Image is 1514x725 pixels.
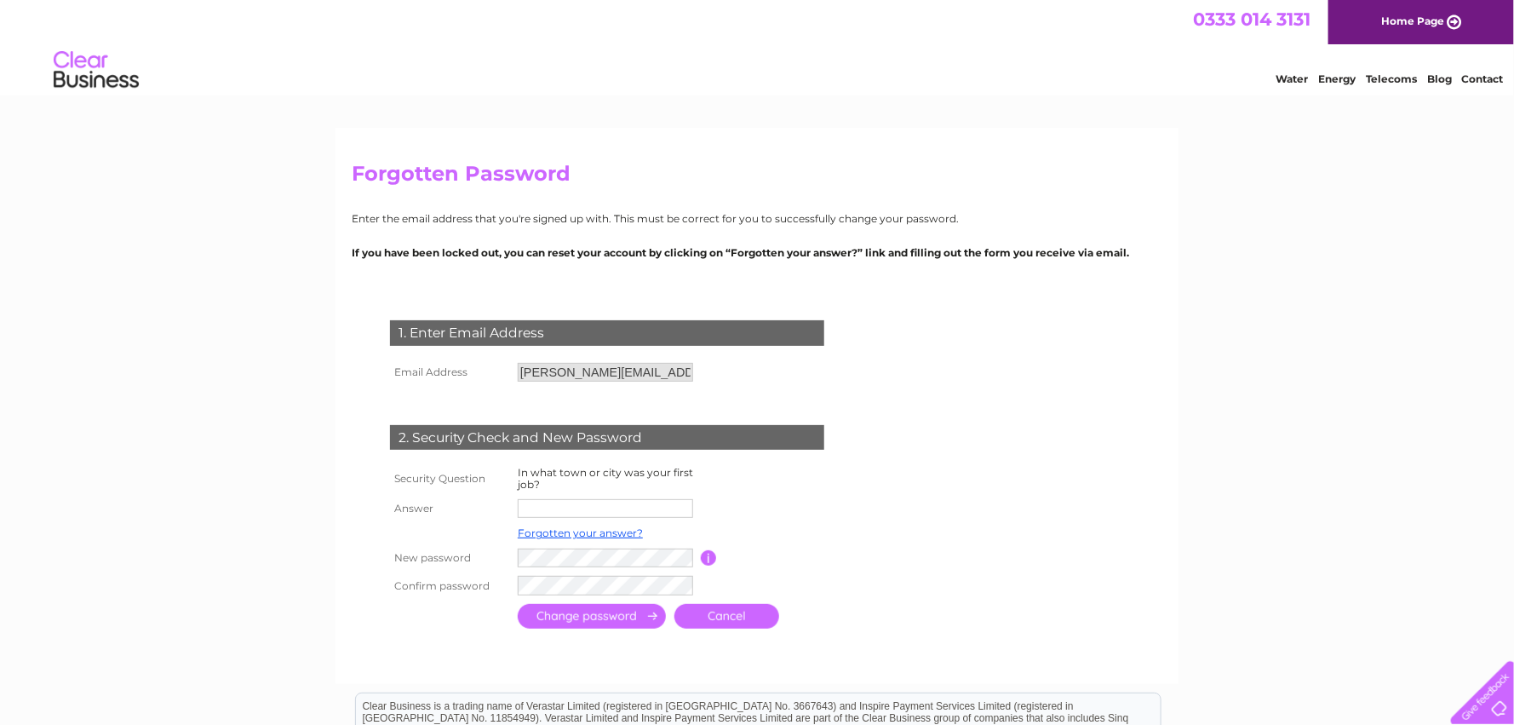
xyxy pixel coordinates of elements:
[518,466,693,491] label: In what town or city was your first job?
[674,604,779,629] a: Cancel
[1427,72,1452,85] a: Blog
[386,359,513,386] th: Email Address
[1462,72,1504,85] a: Contact
[518,604,666,629] input: Submit
[352,162,1162,194] h2: Forgotten Password
[352,245,1162,261] p: If you have been locked out, you can reset your account by clicking on “Forgotten your answer?” l...
[352,210,1162,227] p: Enter the email address that you're signed up with. This must be correct for you to successfully ...
[386,544,513,573] th: New password
[386,495,513,522] th: Answer
[390,425,824,451] div: 2. Security Check and New Password
[53,44,140,96] img: logo.png
[701,550,717,566] input: Information
[1193,9,1310,30] a: 0333 014 3131
[518,526,643,539] a: Forgotten your answer?
[390,320,824,346] div: 1. Enter Email Address
[386,572,513,600] th: Confirm password
[386,463,513,495] th: Security Question
[1318,72,1356,85] a: Energy
[1366,72,1417,85] a: Telecoms
[356,9,1161,83] div: Clear Business is a trading name of Verastar Limited (registered in [GEOGRAPHIC_DATA] No. 3667643...
[1276,72,1308,85] a: Water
